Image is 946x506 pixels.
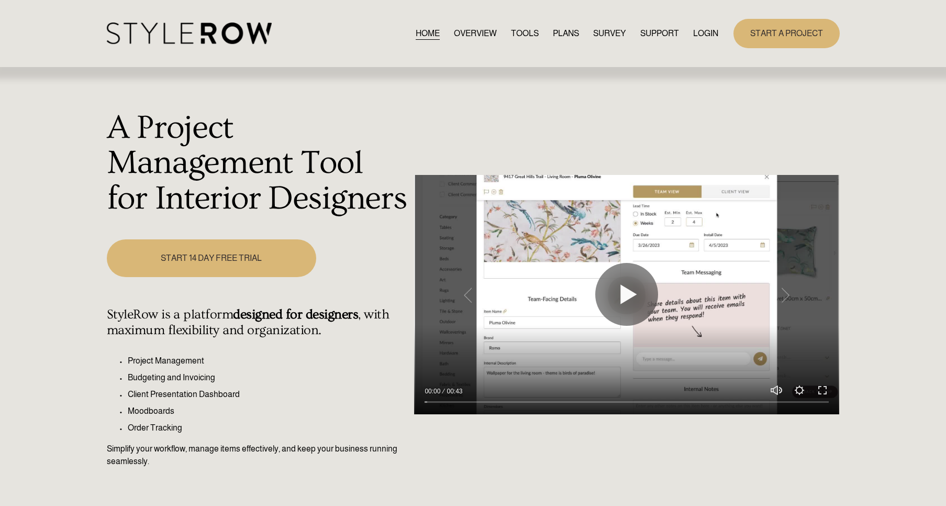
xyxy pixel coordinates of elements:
[593,26,626,40] a: SURVEY
[128,355,409,367] p: Project Management
[553,26,579,40] a: PLANS
[128,422,409,434] p: Order Tracking
[128,388,409,401] p: Client Presentation Dashboard
[425,386,443,397] div: Current time
[640,27,679,40] span: SUPPORT
[693,26,718,40] a: LOGIN
[416,26,440,40] a: HOME
[443,386,465,397] div: Duration
[233,307,358,322] strong: designed for designers
[511,26,539,40] a: TOOLS
[107,111,409,217] h1: A Project Management Tool for Interior Designers
[107,307,409,338] h4: StyleRow is a platform , with maximum flexibility and organization.
[107,23,272,44] img: StyleRow
[107,443,409,468] p: Simplify your workflow, manage items effectively, and keep your business running seamlessly.
[640,26,679,40] a: folder dropdown
[733,19,840,48] a: START A PROJECT
[128,371,409,384] p: Budgeting and Invoicing
[595,263,658,326] button: Play
[128,405,409,417] p: Moodboards
[107,239,316,277] a: START 14 DAY FREE TRIAL
[454,26,497,40] a: OVERVIEW
[425,398,829,405] input: Seek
